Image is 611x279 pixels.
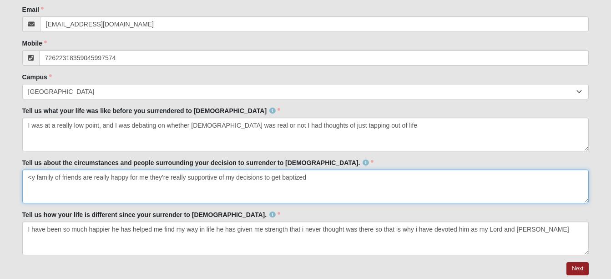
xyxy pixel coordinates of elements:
[22,210,281,219] label: Tell us how your life is different since your surrender to [DEMOGRAPHIC_DATA].
[22,158,374,167] label: Tell us about the circumstances and people surrounding your decision to surrender to [DEMOGRAPHIC...
[22,39,47,48] label: Mobile
[22,72,52,82] label: Campus
[22,106,281,115] label: Tell us what your life was like before you surrendered to [DEMOGRAPHIC_DATA]
[22,5,44,14] label: Email
[566,262,589,275] a: Next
